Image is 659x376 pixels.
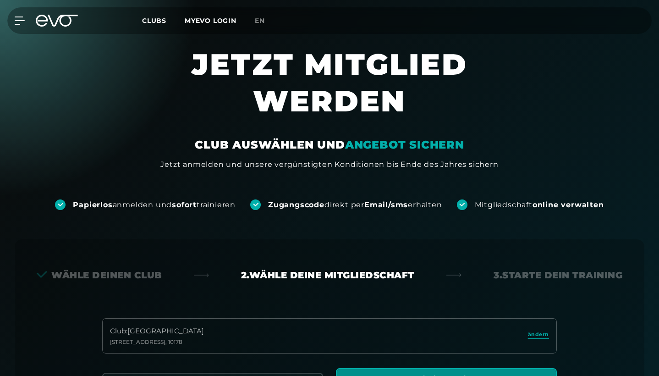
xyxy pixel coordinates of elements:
[110,326,204,337] div: Club : [GEOGRAPHIC_DATA]
[268,200,324,209] strong: Zugangscode
[172,200,197,209] strong: sofort
[255,17,265,25] span: en
[241,269,414,282] div: 2. Wähle deine Mitgliedschaft
[528,331,549,341] a: ändern
[268,200,442,210] div: direkt per erhalten
[345,138,464,151] em: ANGEBOT SICHERN
[142,16,185,25] a: Clubs
[160,159,498,170] div: Jetzt anmelden und unsere vergünstigten Konditionen bis Ende des Jahres sichern
[185,17,236,25] a: MYEVO LOGIN
[73,200,112,209] strong: Papierlos
[494,269,622,282] div: 3. Starte dein Training
[475,200,604,210] div: Mitgliedschaft
[528,331,549,338] span: ändern
[73,200,236,210] div: anmelden und trainieren
[533,200,604,209] strong: online verwalten
[364,200,408,209] strong: Email/sms
[119,46,540,138] h1: JETZT MITGLIED WERDEN
[142,17,166,25] span: Clubs
[110,338,204,346] div: [STREET_ADDRESS] , 10178
[195,138,464,152] div: CLUB AUSWÄHLEN UND
[37,269,162,282] div: Wähle deinen Club
[255,16,276,26] a: en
